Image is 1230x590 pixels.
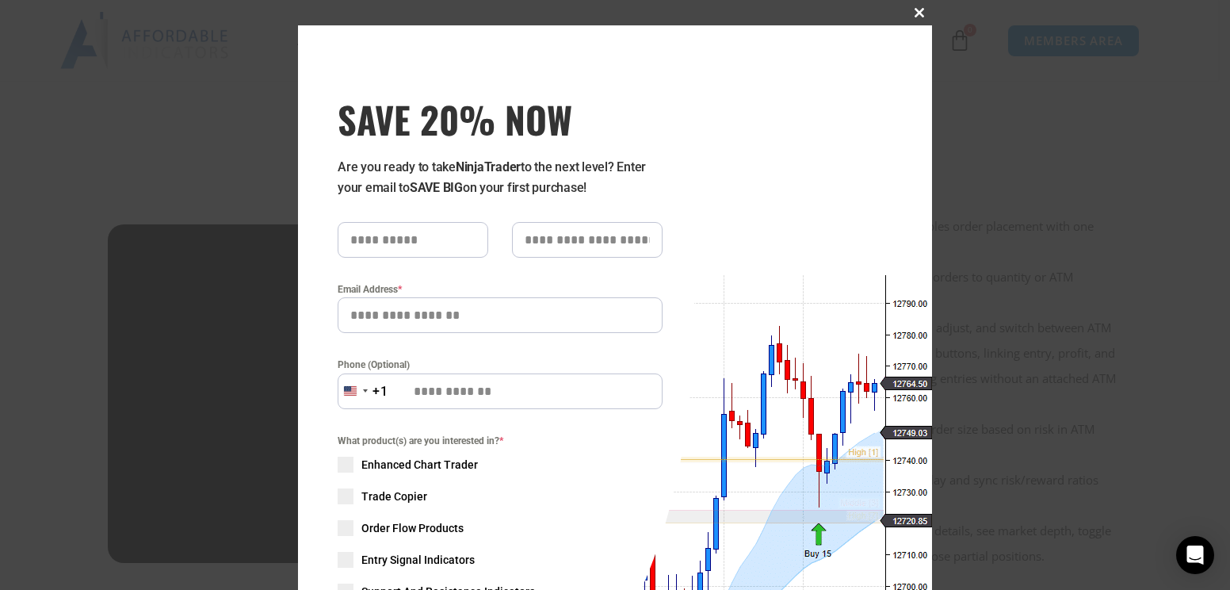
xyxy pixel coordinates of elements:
[338,282,663,297] label: Email Address
[372,381,388,402] div: +1
[361,520,464,536] span: Order Flow Products
[338,374,388,409] button: Selected country
[338,488,663,504] label: Trade Copier
[1176,536,1214,574] div: Open Intercom Messenger
[338,552,663,568] label: Entry Signal Indicators
[338,157,663,198] p: Are you ready to take to the next level? Enter your email to on your first purchase!
[456,159,521,174] strong: NinjaTrader
[338,520,663,536] label: Order Flow Products
[338,457,663,473] label: Enhanced Chart Trader
[338,433,663,449] span: What product(s) are you interested in?
[338,97,663,141] span: SAVE 20% NOW
[361,457,478,473] span: Enhanced Chart Trader
[361,552,475,568] span: Entry Signal Indicators
[410,180,463,195] strong: SAVE BIG
[361,488,427,504] span: Trade Copier
[338,357,663,373] label: Phone (Optional)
